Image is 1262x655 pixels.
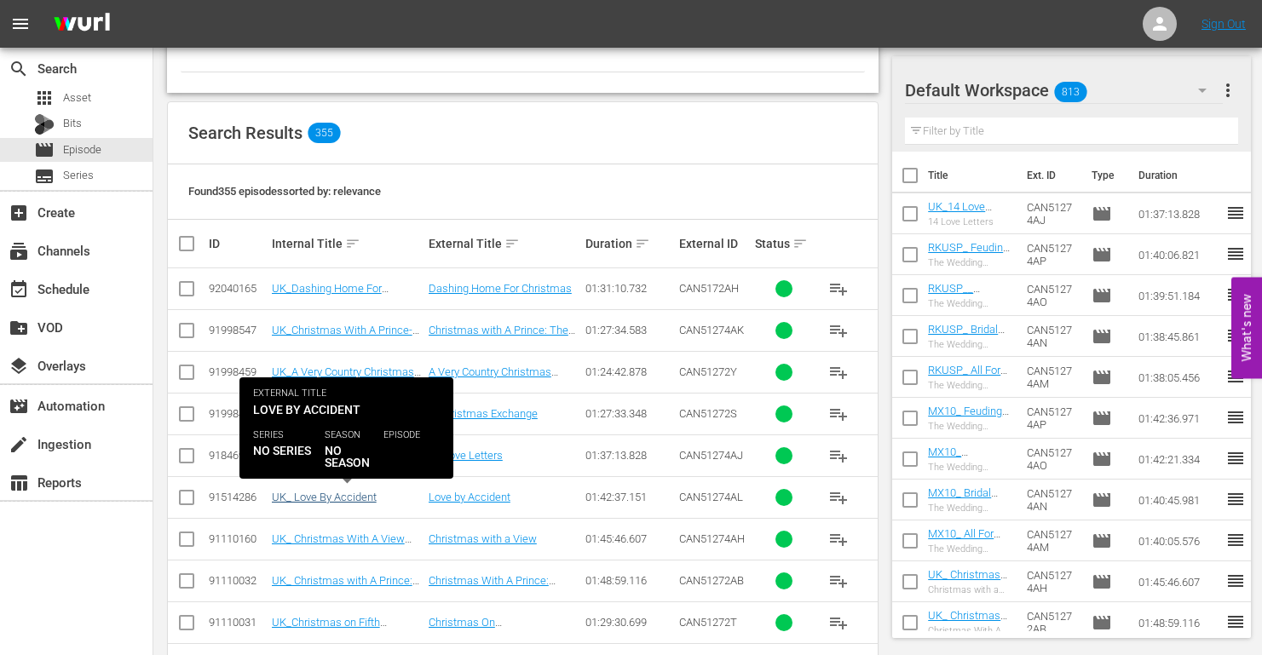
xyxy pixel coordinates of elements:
span: 355 [308,123,340,143]
span: Episode [1092,572,1112,592]
div: 01:48:59.116 [585,574,674,587]
button: playlist_add [818,435,859,476]
a: UK_14 Love Letters [272,449,366,462]
span: Channels [9,241,29,261]
span: Episode [1092,408,1112,428]
span: CAN5172AH [679,282,739,295]
button: more_vert [1218,70,1238,111]
a: 14 Love Letters [429,449,503,462]
a: Christmas With A Prince: Becoming Royal [429,574,556,600]
div: 92040165 [209,282,267,295]
span: reorder [1225,612,1246,632]
span: more_vert [1218,80,1238,101]
button: Open Feedback Widget [1231,277,1262,378]
div: Bits [34,114,55,135]
td: CAN51274AP [1020,398,1084,439]
td: 01:42:21.334 [1132,439,1225,480]
span: Episode [1092,244,1112,265]
a: Dashing Home For Christmas [429,282,572,295]
div: 14 Love Letters [928,216,1013,227]
span: Episode [1092,367,1112,388]
span: Series [63,167,94,184]
span: Episode [34,140,55,160]
a: Christmas with A Prince: The Royal Baby [429,324,575,349]
img: ans4CAIJ8jUAAAAAAAAAAAAAAAAAAAAAAAAgQb4GAAAAAAAAAAAAAAAAAAAAAAAAJMjXAAAAAAAAAAAAAAAAAAAAAAAAgAT5G... [41,4,123,44]
span: playlist_add [828,445,849,466]
div: 01:24:42.878 [585,365,674,378]
span: CAN51272S [679,407,737,420]
div: 01:27:34.583 [585,324,674,336]
div: The Wedding Planners: Algo que Celebrar [928,462,1013,473]
td: 01:40:05.576 [1132,520,1225,561]
span: CAN51272Y [679,365,737,378]
span: Automation [9,396,29,417]
td: 01:40:45.981 [1132,480,1225,520]
span: sort [345,236,360,251]
a: RKUSP_ Bridal Brigade -WP [928,323,1005,348]
span: Schedule [9,279,29,300]
div: Status [755,233,813,254]
div: 91110032 [209,574,267,587]
div: Internal Title [272,233,424,254]
a: MX10_ Bridal Brigade - WP [928,486,998,512]
a: A Christmas Exchange [429,407,538,420]
div: 01:27:33.348 [585,407,674,420]
span: CAN51274AH [679,532,745,545]
span: VOD [9,318,29,338]
div: The Wedding Planners: Brigada Nupcial [928,339,1013,350]
div: 01:42:37.151 [585,491,674,503]
span: playlist_add [828,571,849,591]
span: reorder [1225,244,1246,264]
span: Create [9,203,29,223]
span: Reports [9,473,29,493]
td: CAN51274AJ [1020,193,1084,234]
span: Found 355 episodes sorted by: relevance [188,185,381,198]
span: playlist_add [828,362,849,382]
a: UK_Christmas on Fifth Avenue_BrainPower [272,616,387,641]
span: reorder [1225,366,1246,387]
span: playlist_add [828,612,849,633]
div: The Wedding Planners: Algo que Celebrar [928,298,1013,309]
td: CAN51274AM [1020,520,1084,561]
span: Episode [63,141,101,158]
div: The Wedding Planners: Todo por Amor [928,543,1013,554]
td: CAN51274AH [1020,561,1084,602]
span: Episode [1092,531,1112,551]
span: reorder [1225,448,1246,468]
div: External ID [679,237,749,250]
a: UK_Dashing Home For Christmas [272,282,389,307]
a: Love by Accident [429,491,510,503]
span: sort [504,236,520,251]
a: UK_ Christmas With A View _BrainPower [272,532,412,558]
div: 91998417 [209,407,267,420]
td: 01:42:36.971 [1132,398,1225,439]
button: playlist_add [818,519,859,560]
th: Type [1081,152,1128,199]
a: UK_Christmas With A Prince-The Royal Baby [272,324,419,349]
button: playlist_add [818,602,859,643]
span: Episode [1092,285,1112,306]
span: CAN51272T [679,616,737,629]
span: 813 [1055,74,1087,110]
a: UK_ Christmas with A Prince: Becoming Royal [272,574,419,600]
a: RKUSP__ Champagne Dreams -WP [928,282,990,320]
th: Title [928,152,1017,199]
span: Episode [1092,449,1112,469]
a: MX10_ Champagne Dreams - WP [928,445,993,484]
td: 01:40:06.821 [1132,234,1225,275]
button: playlist_add [818,394,859,434]
span: Episode [1092,204,1112,224]
div: ID [209,237,267,250]
td: CAN51274AP [1020,234,1084,275]
span: reorder [1225,203,1246,223]
a: Christmas with a View [429,532,537,545]
td: CAN51274AN [1020,316,1084,357]
div: 91998459 [209,365,267,378]
button: playlist_add [818,268,859,309]
a: MX10_ Feuding Families -WP [928,405,1009,430]
a: UK_ Christmas With A View _BrainPower [928,568,1007,606]
a: Sign Out [1201,17,1246,31]
button: playlist_add [818,352,859,393]
span: Asset [34,88,55,108]
span: reorder [1225,489,1246,509]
